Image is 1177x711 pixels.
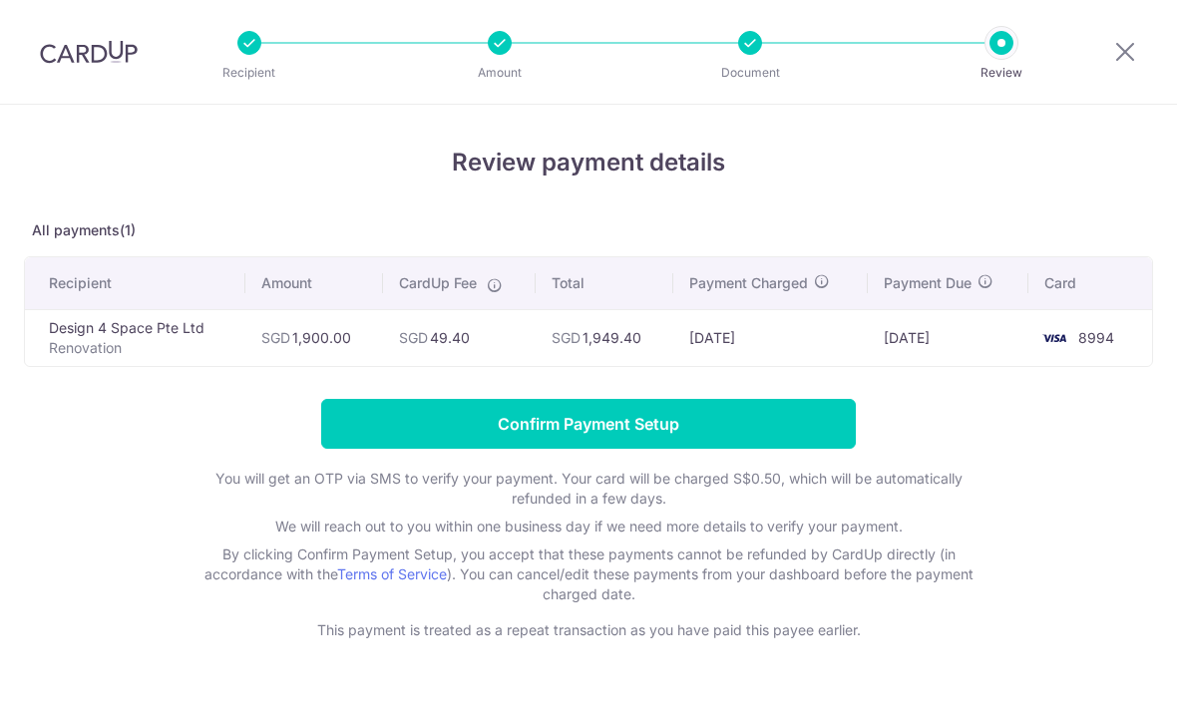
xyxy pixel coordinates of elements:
[245,257,383,309] th: Amount
[884,273,972,293] span: Payment Due
[676,63,824,83] p: Document
[190,469,987,509] p: You will get an OTP via SMS to verify your payment. Your card will be charged S$0.50, which will ...
[552,329,581,346] span: SGD
[536,257,673,309] th: Total
[536,309,673,366] td: 1,949.40
[383,309,537,366] td: 49.40
[399,273,477,293] span: CardUp Fee
[190,620,987,640] p: This payment is treated as a repeat transaction as you have paid this payee earlier.
[25,257,245,309] th: Recipient
[426,63,574,83] p: Amount
[176,63,323,83] p: Recipient
[1028,257,1152,309] th: Card
[190,544,987,604] p: By clicking Confirm Payment Setup, you accept that these payments cannot be refunded by CardUp di...
[1034,326,1074,350] img: <span class="translation_missing" title="translation missing: en.account_steps.new_confirm_form.b...
[928,63,1075,83] p: Review
[689,273,808,293] span: Payment Charged
[868,309,1027,366] td: [DATE]
[261,329,290,346] span: SGD
[25,309,245,366] td: Design 4 Space Pte Ltd
[49,338,229,358] p: Renovation
[321,399,856,449] input: Confirm Payment Setup
[24,220,1153,240] p: All payments(1)
[245,309,383,366] td: 1,900.00
[24,145,1153,180] h4: Review payment details
[1078,329,1114,346] span: 8994
[337,565,447,582] a: Terms of Service
[673,309,868,366] td: [DATE]
[40,40,138,64] img: CardUp
[399,329,428,346] span: SGD
[190,517,987,536] p: We will reach out to you within one business day if we need more details to verify your payment.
